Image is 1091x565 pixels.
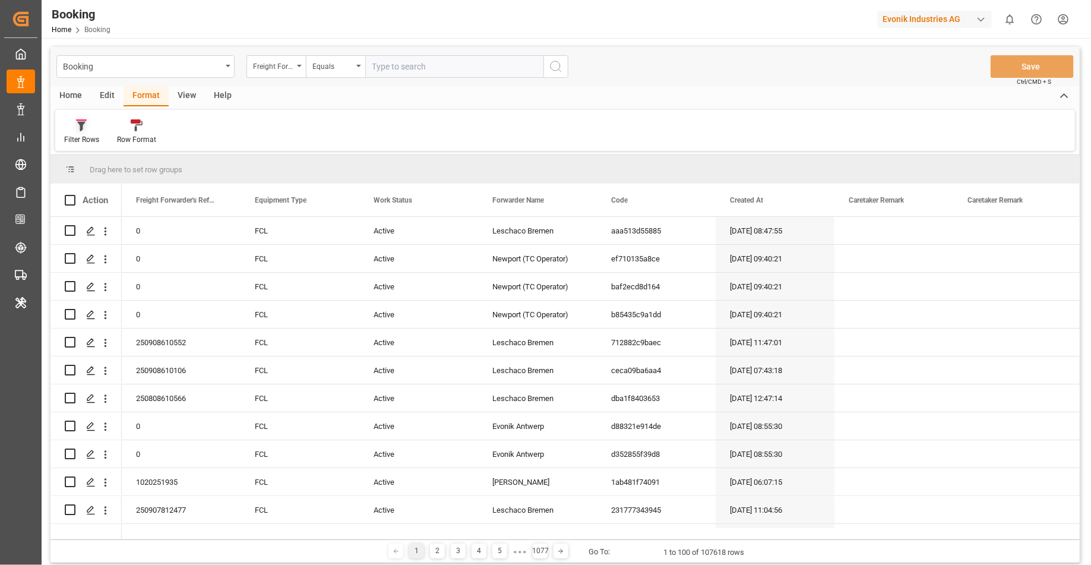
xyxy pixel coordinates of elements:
[967,196,1023,204] span: Caretaker Remark
[716,524,834,551] div: [DATE] 11:04:56
[241,496,359,523] div: FCL
[359,329,478,356] div: Active
[50,524,122,552] div: Press SPACE to select this row.
[124,86,169,106] div: Format
[52,5,110,23] div: Booking
[50,301,122,329] div: Press SPACE to select this row.
[478,440,597,468] div: Evonik Antwerp
[83,195,108,206] div: Action
[991,55,1074,78] button: Save
[430,544,445,558] div: 2
[241,384,359,412] div: FCL
[50,468,122,496] div: Press SPACE to select this row.
[241,329,359,356] div: FCL
[716,217,834,244] div: [DATE] 08:47:55
[597,301,716,328] div: b85435c9a1dd
[253,58,293,72] div: Freight Forwarder's Reference No.
[241,356,359,384] div: FCL
[716,496,834,523] div: [DATE] 11:04:56
[513,547,526,556] div: ● ● ●
[50,356,122,384] div: Press SPACE to select this row.
[543,55,568,78] button: search button
[359,245,478,272] div: Active
[122,329,241,356] div: 250908610552
[716,384,834,412] div: [DATE] 12:47:14
[255,196,306,204] span: Equipment Type
[716,301,834,328] div: [DATE] 09:40:21
[716,412,834,440] div: [DATE] 08:55:30
[312,58,353,72] div: Equals
[241,273,359,300] div: FCL
[359,384,478,412] div: Active
[359,273,478,300] div: Active
[241,245,359,272] div: FCL
[122,217,241,244] div: 0
[50,412,122,440] div: Press SPACE to select this row.
[611,196,628,204] span: Code
[205,86,241,106] div: Help
[716,356,834,384] div: [DATE] 07:43:18
[365,55,543,78] input: Type to search
[359,412,478,440] div: Active
[90,165,182,174] span: Drag here to set row groups
[50,86,91,106] div: Home
[478,329,597,356] div: Leschaco Bremen
[597,440,716,468] div: d352855f39d8
[849,196,904,204] span: Caretaker Remark
[122,524,241,551] div: 250907812477
[169,86,205,106] div: View
[241,468,359,495] div: FCL
[597,412,716,440] div: d88321e914de
[597,496,716,523] div: 231777343945
[472,544,486,558] div: 4
[241,217,359,244] div: FCL
[597,217,716,244] div: aaa513d55885
[478,356,597,384] div: Leschaco Bremen
[241,301,359,328] div: FCL
[730,196,763,204] span: Created At
[374,196,412,204] span: Work Status
[359,468,478,495] div: Active
[664,547,745,558] div: 1 to 100 of 107618 rows
[716,245,834,272] div: [DATE] 09:40:21
[63,58,222,73] div: Booking
[492,196,544,204] span: Forwarder Name
[241,412,359,440] div: FCL
[359,356,478,384] div: Active
[91,86,124,106] div: Edit
[52,26,71,34] a: Home
[597,468,716,495] div: 1ab481f74091
[597,524,716,551] div: 3e5abc3c386d
[50,329,122,356] div: Press SPACE to select this row.
[478,245,597,272] div: Newport (TC Operator)
[50,217,122,245] div: Press SPACE to select this row.
[359,524,478,551] div: Active
[997,6,1023,33] button: show 0 new notifications
[716,440,834,468] div: [DATE] 08:55:30
[478,301,597,328] div: Newport (TC Operator)
[478,524,597,551] div: Leschaco Bremen
[50,273,122,301] div: Press SPACE to select this row.
[478,384,597,412] div: Leschaco Bremen
[122,384,241,412] div: 250808610566
[122,356,241,384] div: 250908610106
[50,440,122,468] div: Press SPACE to select this row.
[241,440,359,468] div: FCL
[597,329,716,356] div: 712882c9baec
[492,544,507,558] div: 5
[878,11,992,28] div: Evonik Industries AG
[50,496,122,524] div: Press SPACE to select this row.
[246,55,306,78] button: open menu
[122,273,241,300] div: 0
[597,356,716,384] div: ceca09ba6aa4
[241,524,359,551] div: FCL
[117,134,156,145] div: Row Format
[122,412,241,440] div: 0
[136,196,216,204] span: Freight Forwarder's Reference No.
[50,245,122,273] div: Press SPACE to select this row.
[1023,6,1050,33] button: Help Center
[122,496,241,523] div: 250907812477
[122,468,241,495] div: 1020251935
[716,273,834,300] div: [DATE] 09:40:21
[533,544,548,558] div: 1077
